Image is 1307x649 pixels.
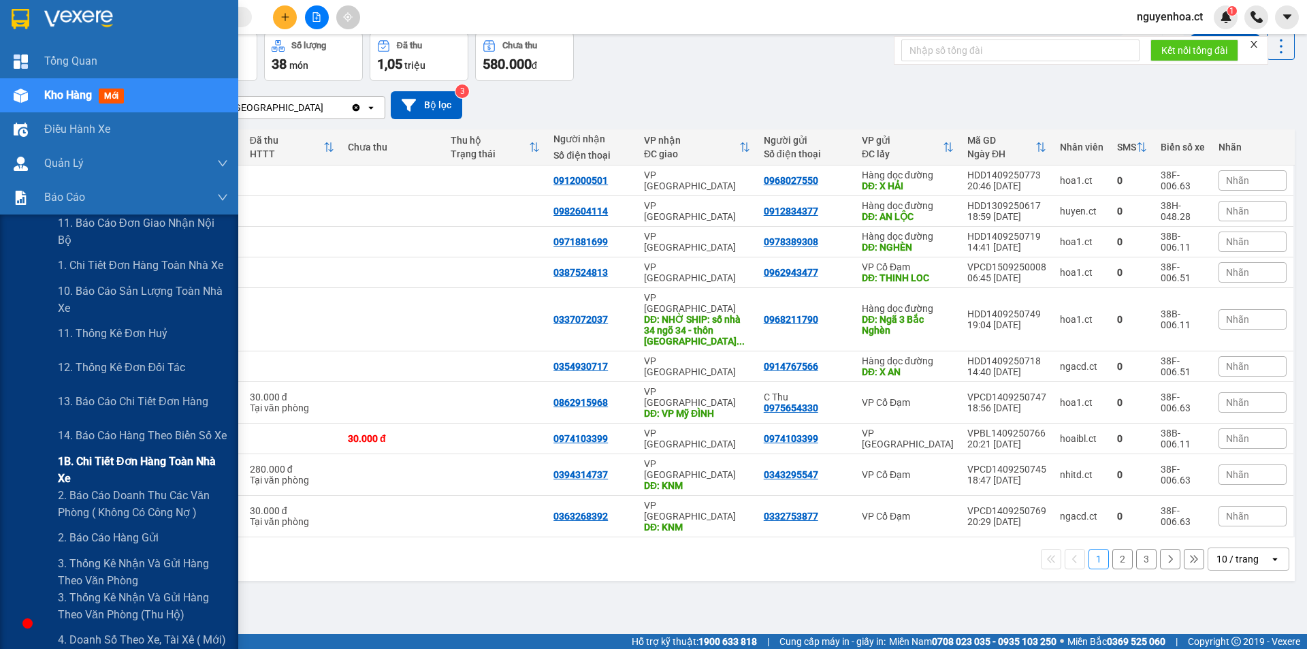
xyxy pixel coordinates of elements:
div: HTTT [250,148,323,159]
button: caret-down [1275,5,1299,29]
div: 0 [1117,175,1147,186]
div: 18:47 [DATE] [967,475,1046,486]
div: 38F-006.63 [1161,170,1205,191]
button: Đã thu1,05 triệu [370,32,468,81]
svg: open [1270,554,1280,565]
span: 1,05 [377,56,402,72]
span: ... [737,336,745,347]
span: 10. Báo cáo sản lượng toàn nhà xe [58,283,228,317]
svg: open [366,102,376,113]
div: DĐ: NGHÈN [862,242,954,253]
th: Toggle SortBy [855,129,961,165]
th: Toggle SortBy [1110,129,1154,165]
div: VP nhận [644,135,739,146]
div: HDD1409250773 [967,170,1046,180]
span: down [217,158,228,169]
div: 0 [1117,361,1147,372]
div: 0 [1117,314,1147,325]
div: 0912834377 [764,206,818,217]
div: ĐC lấy [862,148,943,159]
span: đ [532,60,537,71]
button: 1 [1088,549,1109,569]
div: huyen.ct [1060,206,1103,217]
div: 0968027550 [764,175,818,186]
div: HDD1409250718 [967,355,1046,366]
div: 18:59 [DATE] [967,211,1046,222]
button: Số lượng38món [264,32,363,81]
div: VPCD1409250769 [967,505,1046,516]
div: 0394314737 [553,469,608,480]
th: Toggle SortBy [637,129,757,165]
span: down [217,192,228,203]
div: VPCD1509250008 [967,262,1046,272]
div: 14:41 [DATE] [967,242,1046,253]
div: 0974103399 [764,433,818,444]
span: Tổng Quan [44,52,97,69]
span: 1. Chi tiết đơn hàng toàn nhà xe [58,257,223,274]
span: Cung cấp máy in - giấy in: [779,634,886,649]
span: nguyenhoa.ct [1126,8,1214,25]
div: DĐ: X AN [862,366,954,377]
span: | [767,634,769,649]
div: 20:21 [DATE] [967,439,1046,449]
span: caret-down [1281,11,1293,23]
div: VP [GEOGRAPHIC_DATA] [644,292,750,314]
div: 38F-006.51 [1161,262,1205,283]
span: Nhãn [1226,175,1249,186]
div: 19:04 [DATE] [967,319,1046,330]
span: Điều hành xe [44,121,110,138]
div: Tại văn phòng [250,402,334,413]
sup: 1 [1227,6,1237,16]
div: VP [GEOGRAPHIC_DATA] [644,200,750,222]
div: Nhân viên [1060,142,1103,153]
div: VP [GEOGRAPHIC_DATA] [644,355,750,377]
span: món [289,60,308,71]
span: 12. Thống kê đơn đối tác [58,359,185,376]
strong: 0369 525 060 [1107,636,1165,647]
strong: 1900 633 818 [698,636,757,647]
div: 0978389308 [764,236,818,247]
span: 38 [272,56,287,72]
div: Đã thu [250,135,323,146]
div: hoa1.ct [1060,397,1103,408]
div: hoaibl.ct [1060,433,1103,444]
div: VP Cổ Đạm [862,511,954,522]
div: 38F-006.63 [1161,464,1205,486]
div: Người nhận [553,133,630,144]
span: Miền Nam [889,634,1056,649]
button: 3 [1136,549,1157,569]
div: 0387524813 [553,267,608,278]
div: 38H-048.28 [1161,200,1205,222]
span: 2. Báo cáo doanh thu các văn phòng ( không có công nợ ) [58,487,228,521]
span: Nhãn [1226,469,1249,480]
span: copyright [1231,637,1241,646]
div: 10 / trang [1216,552,1259,566]
img: warehouse-icon [14,89,28,103]
div: VP [GEOGRAPHIC_DATA] [644,231,750,253]
div: 0912000501 [553,175,608,186]
img: solution-icon [14,191,28,205]
div: 38B-006.11 [1161,231,1205,253]
span: 11. Báo cáo đơn giao nhận nội bộ [58,215,228,249]
div: 14:40 [DATE] [967,366,1046,377]
div: Số điện thoại [764,148,848,159]
div: SMS [1117,142,1136,153]
div: 280.000 đ [250,464,334,475]
button: Chưa thu580.000đ [475,32,574,81]
strong: 0708 023 035 - 0935 103 250 [932,636,1056,647]
div: 38B-006.11 [1161,308,1205,330]
span: aim [343,12,353,22]
div: 0971881699 [553,236,608,247]
div: 18:56 [DATE] [967,402,1046,413]
div: Trạng thái [451,148,529,159]
div: 30.000 đ [348,433,437,444]
div: 06:45 [DATE] [967,272,1046,283]
div: Mã GD [967,135,1035,146]
div: C Thu [764,392,848,402]
div: DĐ: Ngã 3 Bắc Nghèn [862,314,954,336]
div: 0 [1117,267,1147,278]
div: 0 [1117,469,1147,480]
span: | [1176,634,1178,649]
span: triệu [404,60,425,71]
span: file-add [312,12,321,22]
